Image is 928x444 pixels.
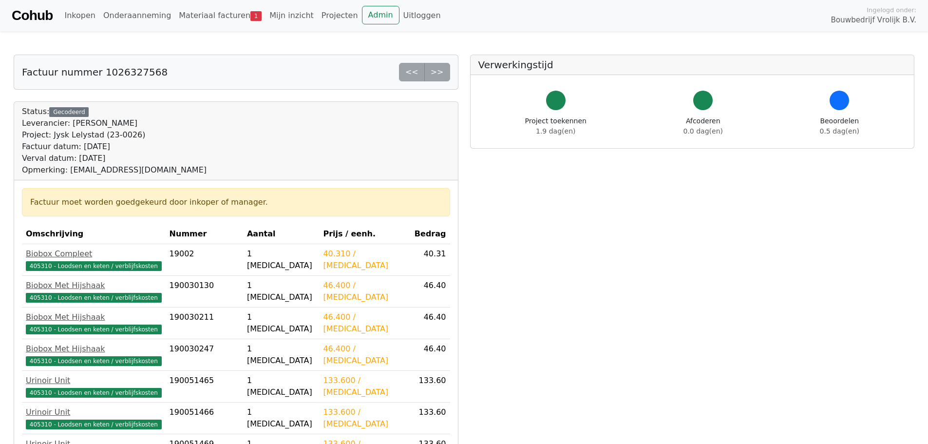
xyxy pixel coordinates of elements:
[166,244,243,276] td: 19002
[26,280,162,291] div: Biobox Met Hijshaak
[22,141,207,153] div: Factuur datum: [DATE]
[26,343,162,355] div: Biobox Met Hijshaak
[323,280,406,303] div: 46.400 / [MEDICAL_DATA]
[26,420,162,429] span: 405310 - Loodsen en keten / verblijfskosten
[22,153,207,164] div: Verval datum: [DATE]
[820,127,859,135] span: 0.5 dag(en)
[26,293,162,303] span: 405310 - Loodsen en keten / verblijfskosten
[26,343,162,367] a: Biobox Met Hijshaak405310 - Loodsen en keten / verblijfskosten
[26,248,162,271] a: Biobox Compleet405310 - Loodsen en keten / verblijfskosten
[60,6,99,25] a: Inkopen
[536,127,575,135] span: 1.9 dag(en)
[166,224,243,244] th: Nummer
[26,311,162,335] a: Biobox Met Hijshaak405310 - Loodsen en keten / verblijfskosten
[22,224,166,244] th: Omschrijving
[243,224,319,244] th: Aantal
[250,11,262,21] span: 1
[22,117,207,129] div: Leverancier: [PERSON_NAME]
[683,127,723,135] span: 0.0 dag(en)
[22,106,207,176] div: Status:
[867,5,916,15] span: Ingelogd onder:
[99,6,175,25] a: Onderaanneming
[166,339,243,371] td: 190030247
[323,375,406,398] div: 133.600 / [MEDICAL_DATA]
[247,343,315,367] div: 1 [MEDICAL_DATA]
[525,116,587,136] div: Project toekennen
[323,311,406,335] div: 46.400 / [MEDICAL_DATA]
[265,6,318,25] a: Mijn inzicht
[30,196,442,208] div: Factuur moet worden goedgekeurd door inkoper of manager.
[247,248,315,271] div: 1 [MEDICAL_DATA]
[247,406,315,430] div: 1 [MEDICAL_DATA]
[478,59,907,71] h5: Verwerkingstijd
[22,66,168,78] h5: Factuur nummer 1026327568
[410,224,450,244] th: Bedrag
[166,403,243,434] td: 190051466
[247,311,315,335] div: 1 [MEDICAL_DATA]
[410,339,450,371] td: 46.40
[319,224,410,244] th: Prijs / eenh.
[26,406,162,418] div: Urinoir Unit
[323,343,406,367] div: 46.400 / [MEDICAL_DATA]
[323,406,406,430] div: 133.600 / [MEDICAL_DATA]
[410,276,450,308] td: 46.40
[26,375,162,386] div: Urinoir Unit
[12,4,53,27] a: Cohub
[247,375,315,398] div: 1 [MEDICAL_DATA]
[26,261,162,271] span: 405310 - Loodsen en keten / verblijfskosten
[26,311,162,323] div: Biobox Met Hijshaak
[26,388,162,398] span: 405310 - Loodsen en keten / verblijfskosten
[166,276,243,308] td: 190030130
[26,325,162,334] span: 405310 - Loodsen en keten / verblijfskosten
[166,308,243,339] td: 190030211
[323,248,406,271] div: 40.310 / [MEDICAL_DATA]
[318,6,362,25] a: Projecten
[247,280,315,303] div: 1 [MEDICAL_DATA]
[410,244,450,276] td: 40.31
[26,406,162,430] a: Urinoir Unit405310 - Loodsen en keten / verblijfskosten
[22,164,207,176] div: Opmerking: [EMAIL_ADDRESS][DOMAIN_NAME]
[820,116,859,136] div: Beoordelen
[26,375,162,398] a: Urinoir Unit405310 - Loodsen en keten / verblijfskosten
[22,129,207,141] div: Project: Jysk Lelystad (23-0026)
[166,371,243,403] td: 190051465
[410,403,450,434] td: 133.60
[831,15,916,26] span: Bouwbedrijf Vrolijk B.V.
[410,308,450,339] td: 46.40
[49,107,89,117] div: Gecodeerd
[175,6,265,25] a: Materiaal facturen1
[410,371,450,403] td: 133.60
[362,6,399,24] a: Admin
[399,6,445,25] a: Uitloggen
[26,280,162,303] a: Biobox Met Hijshaak405310 - Loodsen en keten / verblijfskosten
[26,356,162,366] span: 405310 - Loodsen en keten / verblijfskosten
[683,116,723,136] div: Afcoderen
[26,248,162,260] div: Biobox Compleet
